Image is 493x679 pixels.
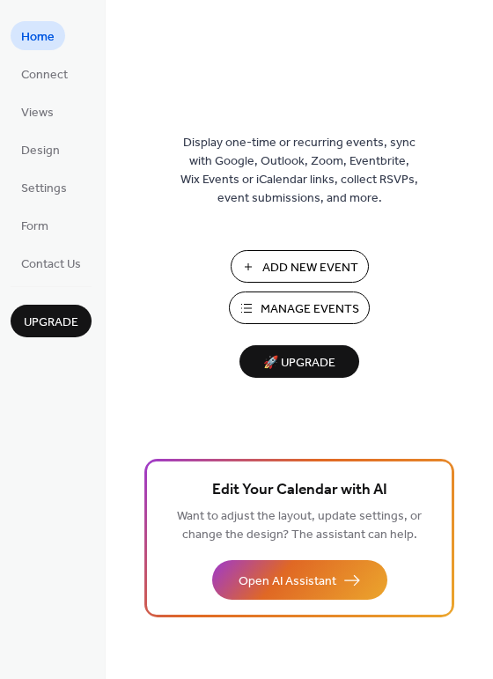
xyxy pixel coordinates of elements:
[11,59,78,88] a: Connect
[239,345,359,378] button: 🚀 Upgrade
[11,135,70,164] a: Design
[229,292,370,324] button: Manage Events
[21,28,55,47] span: Home
[177,505,422,547] span: Want to adjust the layout, update settings, or change the design? The assistant can help.
[261,300,359,319] span: Manage Events
[21,66,68,85] span: Connect
[212,478,387,503] span: Edit Your Calendar with AI
[21,255,81,274] span: Contact Us
[11,21,65,50] a: Home
[239,572,336,591] span: Open AI Assistant
[21,104,54,122] span: Views
[21,180,67,198] span: Settings
[21,142,60,160] span: Design
[250,351,349,375] span: 🚀 Upgrade
[180,134,418,208] span: Display one-time or recurring events, sync with Google, Outlook, Zoom, Eventbrite, Wix Events or ...
[24,314,78,332] span: Upgrade
[11,173,77,202] a: Settings
[11,305,92,337] button: Upgrade
[11,248,92,277] a: Contact Us
[11,97,64,126] a: Views
[262,259,358,277] span: Add New Event
[21,218,48,236] span: Form
[212,560,387,600] button: Open AI Assistant
[231,250,369,283] button: Add New Event
[11,210,59,240] a: Form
